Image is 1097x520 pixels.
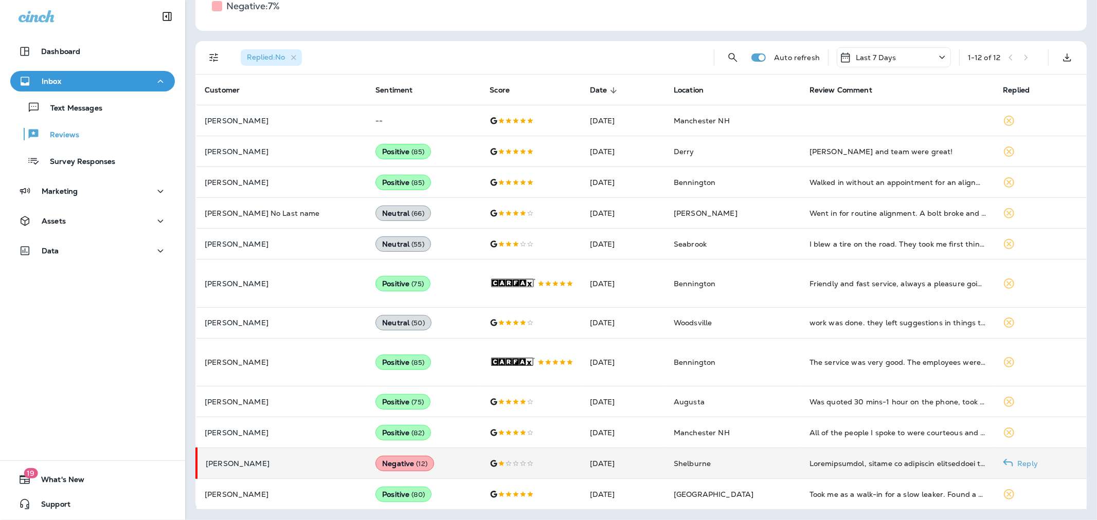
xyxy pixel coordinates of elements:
div: Went in for routine alignment. A bolt broke and VIP had difficulty finding a replacement. There w... [810,208,987,218]
span: 19 [24,468,38,478]
td: [DATE] [582,479,666,510]
div: Positive [375,487,431,502]
span: ( 66 ) [411,209,424,218]
td: [DATE] [582,167,666,198]
span: ( 12 ) [416,459,427,468]
button: Export as CSV [1057,47,1077,68]
span: Customer [205,86,253,95]
span: Replied : No [247,52,285,62]
td: [DATE] [582,105,666,136]
span: Manchester NH [674,428,730,437]
span: [PERSON_NAME] [674,209,738,218]
p: Survey Responses [40,157,115,167]
span: ( 55 ) [411,240,424,249]
div: Trevor and team were great! [810,146,987,157]
button: Collapse Sidebar [153,6,182,27]
div: I blew a tire on the road. They took me first thing in the AM. Cheerful staff tried to find repla... [810,239,987,249]
p: Text Messages [40,104,102,114]
button: Filters [204,47,224,68]
div: Friendly and fast service, always a pleasure going there. [810,278,987,289]
span: Sentiment [375,86,426,95]
div: Positive [375,425,431,440]
span: Sentiment [375,86,412,95]
div: Negative [375,456,434,471]
span: Review Comment [810,86,886,95]
span: Score [490,86,510,95]
button: Data [10,240,175,261]
span: Bennington [674,358,715,367]
span: Bennington [674,178,715,187]
p: Inbox [42,77,61,85]
p: Assets [42,217,66,225]
div: Took me as a walk-in for a slow leaker. Found a nail, removed and patched. ~$35 [810,489,987,499]
button: 19What's New [10,469,175,490]
span: ( 75 ) [411,398,424,406]
button: Inbox [10,71,175,91]
div: Positive [375,175,431,190]
div: Neutral [375,206,431,221]
button: Dashboard [10,41,175,62]
span: ( 80 ) [411,490,425,499]
div: Unfortunately, during my scheduled appointment that was done online I had to move it due to the a... [810,458,987,469]
span: Shelburne [674,459,711,468]
span: ( 85 ) [411,358,424,367]
td: [DATE] [582,448,666,479]
div: Walked in without an appointment for an alignment, rotation, and balance and I was out in an hour... [810,177,987,188]
span: Location [674,86,704,95]
td: -- [367,105,481,136]
span: Seabrook [674,239,707,249]
p: [PERSON_NAME] [205,280,359,288]
p: [PERSON_NAME] [205,178,359,187]
button: Marketing [10,181,175,201]
span: Date [590,86,607,95]
p: [PERSON_NAME] [205,147,359,156]
div: Positive [375,355,431,370]
button: Support [10,494,175,514]
div: 1 - 12 of 12 [968,53,1000,62]
div: Positive [375,144,431,159]
button: Assets [10,211,175,231]
span: ( 82 ) [411,429,424,437]
span: Date [590,86,621,95]
p: Reviews [40,131,79,140]
p: [PERSON_NAME] [205,398,359,406]
span: Manchester NH [674,116,730,125]
p: [PERSON_NAME] [206,459,359,468]
p: [PERSON_NAME] [205,240,359,248]
td: [DATE] [582,136,666,167]
span: Replied [1003,86,1043,95]
span: Score [490,86,523,95]
div: Was quoted 30 mins-1 hour on the phone, took about 45 minutes which was good to know with a 2-yea... [810,397,987,407]
span: Replied [1003,86,1030,95]
td: [DATE] [582,307,666,338]
p: Marketing [42,187,78,195]
p: [PERSON_NAME] [205,490,359,498]
p: [PERSON_NAME] [205,319,359,327]
button: Text Messages [10,97,175,118]
div: Neutral [375,315,431,330]
p: [PERSON_NAME] [205,358,359,366]
td: [DATE] [582,386,666,417]
button: Search Reviews [723,47,743,68]
span: ( 85 ) [411,178,424,187]
div: Neutral [375,236,431,252]
p: [PERSON_NAME] No Last name [205,209,359,217]
span: Derry [674,147,694,156]
button: Survey Responses [10,150,175,172]
span: ( 85 ) [411,147,424,156]
span: Augusta [674,397,705,406]
p: Last 7 Days [856,53,896,62]
td: [DATE] [582,229,666,259]
p: Dashboard [41,47,80,55]
span: Review Comment [810,86,872,95]
span: ( 50 ) [411,319,425,327]
button: Reviews [10,123,175,145]
span: [GEOGRAPHIC_DATA] [674,490,753,499]
p: Data [42,247,59,255]
span: What's New [31,475,84,488]
p: Reply [1013,459,1038,468]
div: Replied:No [241,49,302,66]
span: Customer [205,86,240,95]
span: Woodsville [674,318,712,327]
p: Auto refresh [774,53,820,62]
